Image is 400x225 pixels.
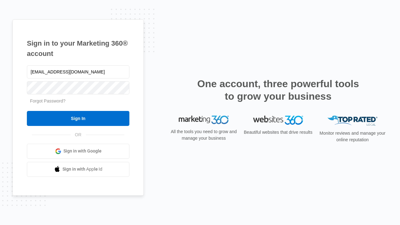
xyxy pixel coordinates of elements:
[243,129,313,136] p: Beautiful websites that drive results
[27,65,129,78] input: Email
[195,77,361,102] h2: One account, three powerful tools to grow your business
[179,116,229,124] img: Marketing 360
[169,128,239,142] p: All the tools you need to grow and manage your business
[27,38,129,59] h1: Sign in to your Marketing 360® account
[253,116,303,125] img: Websites 360
[27,162,129,177] a: Sign in with Apple Id
[27,111,129,126] input: Sign In
[27,144,129,159] a: Sign in with Google
[30,98,66,103] a: Forgot Password?
[62,166,102,172] span: Sign in with Apple Id
[71,132,86,138] span: OR
[327,116,377,126] img: Top Rated Local
[317,130,387,143] p: Monitor reviews and manage your online reputation
[63,148,102,154] span: Sign in with Google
